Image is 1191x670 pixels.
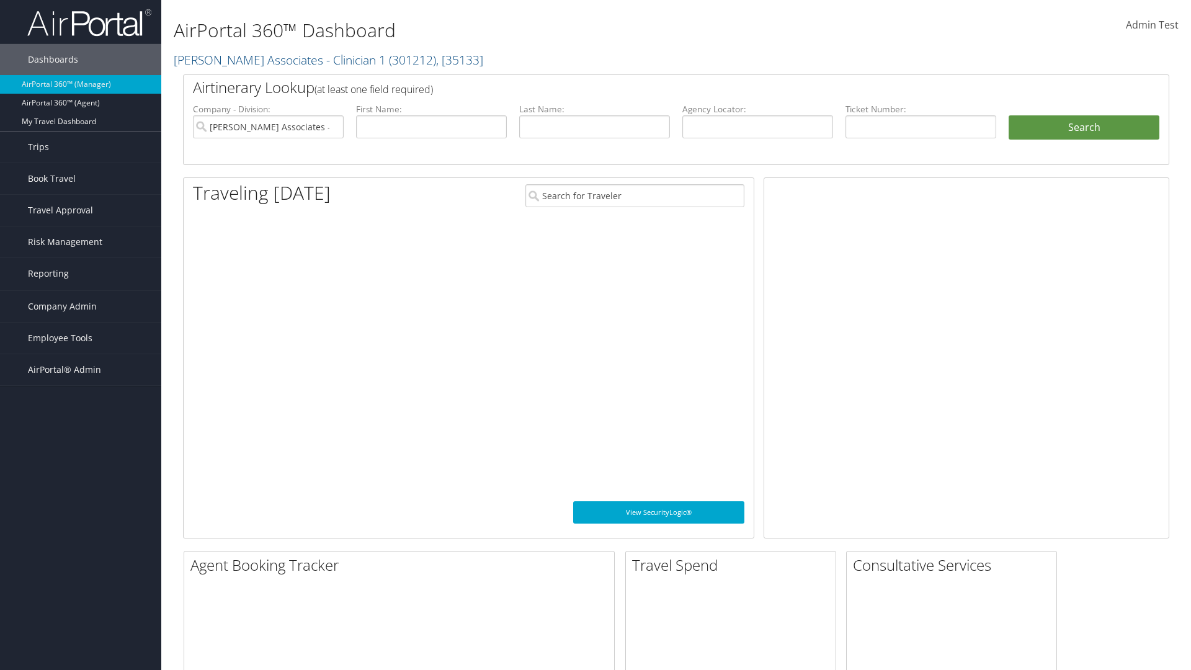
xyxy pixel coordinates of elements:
[1126,6,1179,45] a: Admin Test
[1126,18,1179,32] span: Admin Test
[853,555,1056,576] h2: Consultative Services
[28,132,49,163] span: Trips
[356,103,507,115] label: First Name:
[193,77,1077,98] h2: Airtinerary Lookup
[193,180,331,206] h1: Traveling [DATE]
[174,51,483,68] a: [PERSON_NAME] Associates - Clinician 1
[1009,115,1159,140] button: Search
[314,83,433,96] span: (at least one field required)
[28,195,93,226] span: Travel Approval
[28,44,78,75] span: Dashboards
[28,291,97,322] span: Company Admin
[525,184,744,207] input: Search for Traveler
[193,103,344,115] label: Company - Division:
[28,323,92,354] span: Employee Tools
[28,163,76,194] span: Book Travel
[190,555,614,576] h2: Agent Booking Tracker
[174,17,844,43] h1: AirPortal 360™ Dashboard
[27,8,151,37] img: airportal-logo.png
[436,51,483,68] span: , [ 35133 ]
[845,103,996,115] label: Ticket Number:
[573,501,744,524] a: View SecurityLogic®
[682,103,833,115] label: Agency Locator:
[28,354,101,385] span: AirPortal® Admin
[632,555,836,576] h2: Travel Spend
[28,258,69,289] span: Reporting
[519,103,670,115] label: Last Name:
[28,226,102,257] span: Risk Management
[389,51,436,68] span: ( 301212 )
